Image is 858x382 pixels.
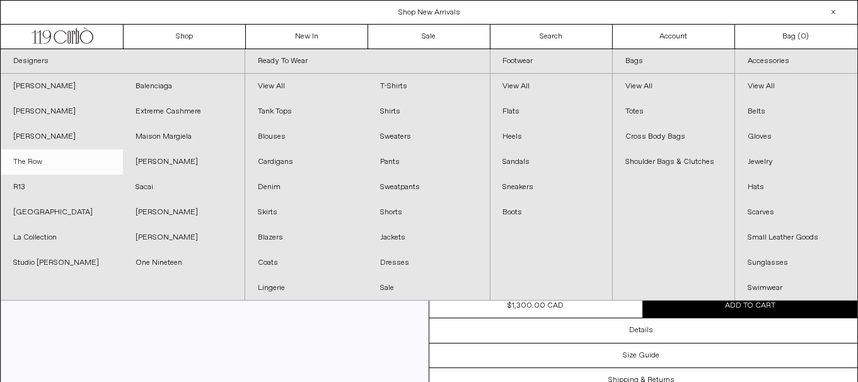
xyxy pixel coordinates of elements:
a: Dresses [368,250,490,275]
span: ) [801,31,809,42]
a: [PERSON_NAME] [1,74,123,99]
a: Sweaters [368,124,490,149]
a: Scarves [735,200,857,225]
a: Swimwear [735,275,857,301]
button: Add to cart [643,294,857,318]
a: Balenciaga [123,74,245,99]
a: Cardigans [245,149,368,175]
a: Shop [124,25,246,49]
a: Search [490,25,613,49]
div: $1,300.00 CAD [507,300,564,311]
a: Account [613,25,735,49]
span: Add to cart [725,301,775,311]
a: Sunglasses [735,250,857,275]
a: View All [245,74,368,99]
a: Lingerie [245,275,368,301]
a: La Collection [1,225,123,250]
a: Tank Tops [245,99,368,124]
h3: Details [629,326,653,335]
a: View All [613,74,734,99]
a: Accessories [735,49,857,74]
a: The Row [1,149,123,175]
a: Bags [613,49,734,74]
a: [PERSON_NAME] [123,200,245,225]
a: View All [735,74,857,99]
a: Gloves [735,124,857,149]
a: Jewelry [735,149,857,175]
a: Skirts [245,200,368,225]
a: Boots [490,200,612,225]
a: [PERSON_NAME] [123,149,245,175]
a: Sweatpants [368,175,490,200]
a: Designers [1,49,245,74]
a: Sale [368,25,490,49]
a: Sale [368,275,490,301]
a: R13 [1,175,123,200]
a: Denim [245,175,368,200]
a: New In [246,25,368,49]
a: Shorts [368,200,490,225]
a: Footwear [490,49,612,74]
a: Flats [490,99,612,124]
a: T-Shirts [368,74,490,99]
a: Shirts [368,99,490,124]
a: Bag () [735,25,857,49]
a: Shoulder Bags & Clutches [613,149,734,175]
a: Small Leather Goods [735,225,857,250]
a: Hats [735,175,857,200]
a: Blouses [245,124,368,149]
a: Shop New Arrivals [398,8,460,18]
a: [PERSON_NAME] [123,225,245,250]
a: Pants [368,149,490,175]
a: Belts [735,99,857,124]
a: Totes [613,99,734,124]
a: Heels [490,124,612,149]
a: Studio [PERSON_NAME] [1,250,123,275]
span: 0 [801,32,806,42]
a: Sandals [490,149,612,175]
a: One Nineteen [123,250,245,275]
a: [GEOGRAPHIC_DATA] [1,200,123,225]
h3: Size Guide [623,351,659,360]
a: Extreme Cashmere [123,99,245,124]
a: Jackets [368,225,490,250]
a: Coats [245,250,368,275]
a: View All [490,74,612,99]
a: [PERSON_NAME] [1,99,123,124]
a: Cross Body Bags [613,124,734,149]
a: Maison Margiela [123,124,245,149]
a: Blazers [245,225,368,250]
a: Sacai [123,175,245,200]
a: Sneakers [490,175,612,200]
a: Ready To Wear [245,49,489,74]
a: [PERSON_NAME] [1,124,123,149]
